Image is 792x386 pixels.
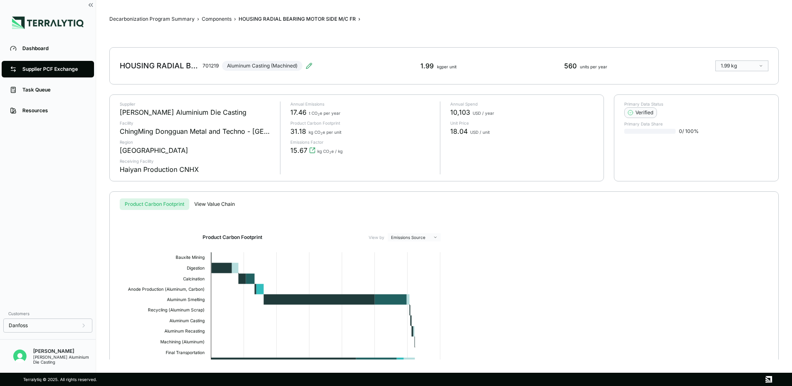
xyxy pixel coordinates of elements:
[22,87,86,93] div: Task Queue
[189,198,240,210] button: View Value Chain
[120,198,189,210] button: Product Carbon Footprint
[309,111,340,116] span: t CO e per year
[628,109,653,116] div: Verified
[679,128,699,135] span: 0 / 100 %
[624,101,768,106] p: Primary Data Status
[388,233,441,241] button: Emissions Source
[470,130,490,135] span: USD / unit
[624,107,657,118] button: Verified
[120,107,246,117] div: [PERSON_NAME] Aluminium Die Casting
[10,346,30,366] button: Open user button
[3,309,92,318] div: Customers
[120,145,188,155] div: [GEOGRAPHIC_DATA]
[450,107,470,117] span: 10,103
[290,107,307,117] span: 17.46
[450,101,594,106] p: Annual Spend
[120,101,273,106] p: Supplier
[148,307,205,313] text: Recycling (Aluminum Scrap)
[624,121,768,126] p: Primary Data Share
[9,322,28,329] span: Danfoss
[203,63,219,69] div: 701219
[164,328,205,334] text: Aluminum Recasting
[22,45,86,52] div: Dashboard
[167,297,205,302] text: Aluminum Smelting
[580,64,607,69] span: units per year
[120,198,768,210] div: s
[12,17,84,29] img: Logo
[109,16,195,22] button: Decarbonization Program Summary
[22,66,86,72] div: Supplier PCF Exchange
[183,276,205,281] text: Calcination
[329,151,331,154] sub: 2
[120,61,199,71] div: HOUSING RADIAL BEARING MOTOR SIDE M/C FR
[234,16,236,22] span: ›
[120,159,273,164] p: Receiving Facility
[290,126,306,136] span: 31.18
[120,126,273,136] div: ChingMing Dongguan Metal and Techno - [GEOGRAPHIC_DATA]
[203,234,262,241] h2: Product Carbon Footprint
[202,16,232,22] div: Components
[22,107,86,114] div: Resources
[715,60,768,71] button: 1.99 kg
[450,121,594,125] p: Unit Price
[290,101,434,106] p: Annual Emissions
[187,265,205,271] text: Digestion
[239,16,356,22] div: HOUSING RADIAL BEARING MOTOR SIDE M/C FR
[358,16,360,22] span: ›
[33,348,96,355] div: [PERSON_NAME]
[318,113,320,116] sub: 2
[166,350,205,355] text: Final Transportation
[197,16,199,22] span: ›
[473,111,494,116] span: USD / year
[120,140,273,145] p: Region
[564,61,607,71] div: 560
[33,355,96,364] div: [PERSON_NAME] Aluminium Die Casting
[309,130,341,135] span: kg CO e per unit
[290,121,434,125] p: Product Carbon Footprint
[13,350,27,363] img: DIrk Soelter
[128,287,205,292] text: Anode Production (Aluminum, Carbon)
[317,149,343,154] span: kg CO e / kg
[120,164,199,174] div: Haiyan Production CNHX
[169,318,205,323] text: Aluminum Casting
[290,140,434,145] p: Emissions Factor
[450,126,468,136] span: 18.04
[290,145,307,155] span: 15.67
[309,147,316,154] svg: View audit trail
[176,255,205,260] text: Bauxite Mining
[160,339,205,345] text: Machining (Aluminum)
[369,235,384,240] label: View by
[321,132,323,135] sub: 2
[437,64,456,69] span: kg per unit
[420,61,456,71] div: 1.99
[120,121,273,125] p: Facility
